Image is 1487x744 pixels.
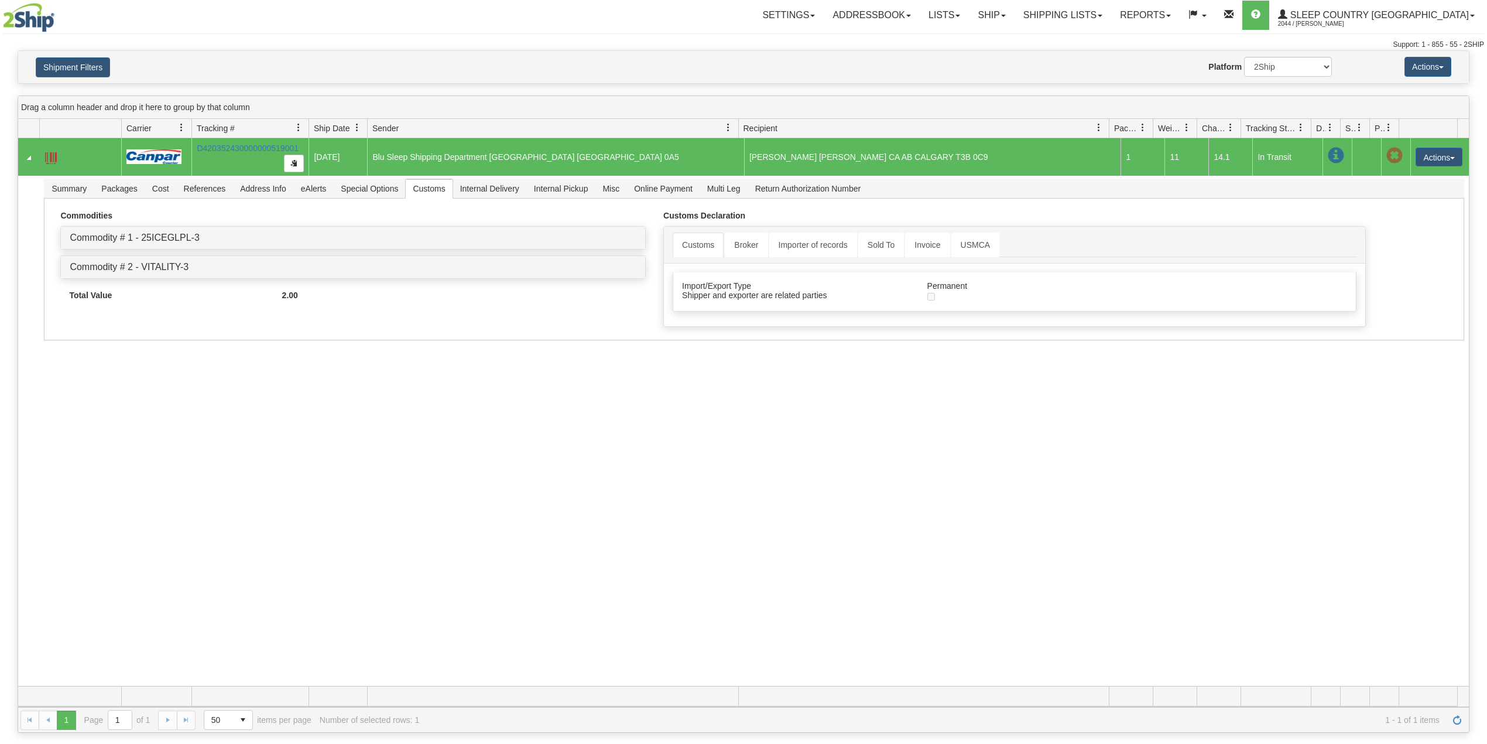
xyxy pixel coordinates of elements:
[748,179,868,198] span: Return Authorization Number
[108,711,132,729] input: Page 1
[1246,122,1297,134] span: Tracking Status
[84,710,150,730] span: Page of 1
[627,179,700,198] span: Online Payment
[1177,118,1197,138] a: Weight filter column settings
[824,1,920,30] a: Addressbook
[905,233,950,257] a: Invoice
[753,1,824,30] a: Settings
[211,714,227,726] span: 50
[663,211,745,220] strong: Customs Declaration
[309,138,367,176] td: [DATE]
[1416,148,1462,166] button: Actions
[44,179,94,198] span: Summary
[1208,61,1242,73] label: Platform
[23,152,35,163] a: Collapse
[527,179,595,198] span: Internal Pickup
[1111,1,1180,30] a: Reports
[1287,10,1469,20] span: Sleep Country [GEOGRAPHIC_DATA]
[951,233,1000,257] a: USMCA
[177,179,233,198] span: References
[1386,148,1403,164] span: Pickup Not Assigned
[320,715,419,725] div: Number of selected rows: 1
[334,179,405,198] span: Special Options
[69,291,112,300] strong: Total Value
[1328,148,1344,164] span: In Transit
[1208,138,1252,176] td: 14.1
[1448,711,1467,729] a: Refresh
[1349,118,1369,138] a: Shipment Issues filter column settings
[284,155,304,172] button: Copy to clipboard
[1114,122,1139,134] span: Packages
[673,233,724,257] a: Customs
[3,3,54,32] img: logo2044.jpg
[1202,122,1226,134] span: Charge
[718,118,738,138] a: Sender filter column settings
[1320,118,1340,138] a: Delivery Status filter column settings
[347,118,367,138] a: Ship Date filter column settings
[70,262,189,272] a: Commodity # 2 - VITALITY-3
[372,122,399,134] span: Sender
[1291,118,1311,138] a: Tracking Status filter column settings
[57,711,76,729] span: Page 1
[289,118,309,138] a: Tracking # filter column settings
[1133,118,1153,138] a: Packages filter column settings
[1252,138,1322,176] td: In Transit
[126,122,152,134] span: Carrier
[282,291,298,300] strong: 2.00
[145,179,176,198] span: Cost
[36,57,110,77] button: Shipment Filters
[920,1,969,30] a: Lists
[595,179,626,198] span: Misc
[700,179,748,198] span: Multi Leg
[427,715,1440,725] span: 1 - 1 of 1 items
[725,233,768,257] a: Broker
[1015,1,1111,30] a: Shipping lists
[1316,122,1326,134] span: Delivery Status
[1121,138,1164,176] td: 1
[18,96,1469,119] div: grid grouping header
[673,281,919,291] div: Import/Export Type
[919,281,1221,291] div: Permanent
[294,179,334,198] span: eAlerts
[234,711,252,729] span: select
[60,211,112,220] strong: Commodities
[94,179,144,198] span: Packages
[204,710,253,730] span: Page sizes drop down
[367,138,744,176] td: Blu Sleep Shipping Department [GEOGRAPHIC_DATA] [GEOGRAPHIC_DATA] 0A5
[1089,118,1109,138] a: Recipient filter column settings
[1221,118,1241,138] a: Charge filter column settings
[1164,138,1208,176] td: 11
[769,233,857,257] a: Importer of records
[1278,18,1366,30] span: 2044 / [PERSON_NAME]
[969,1,1014,30] a: Ship
[1375,122,1385,134] span: Pickup Status
[743,122,777,134] span: Recipient
[1345,122,1355,134] span: Shipment Issues
[1158,122,1183,134] span: Weight
[1379,118,1399,138] a: Pickup Status filter column settings
[406,179,452,198] span: Customs
[744,138,1121,176] td: [PERSON_NAME] [PERSON_NAME] CA AB CALGARY T3B 0C9
[126,149,181,164] img: 14 - Canpar
[197,144,299,153] a: D420352430000000519001
[172,118,191,138] a: Carrier filter column settings
[1269,1,1483,30] a: Sleep Country [GEOGRAPHIC_DATA] 2044 / [PERSON_NAME]
[673,291,919,300] div: Shipper and exporter are related parties
[45,147,57,166] a: Label
[453,179,526,198] span: Internal Delivery
[3,40,1484,50] div: Support: 1 - 855 - 55 - 2SHIP
[197,122,235,134] span: Tracking #
[1404,57,1451,77] button: Actions
[233,179,293,198] span: Address Info
[314,122,350,134] span: Ship Date
[858,233,904,257] a: Sold To
[70,233,199,243] a: Commodity # 1 - 25ICEGLPL-3
[204,710,311,730] span: items per page
[1460,312,1486,432] iframe: chat widget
